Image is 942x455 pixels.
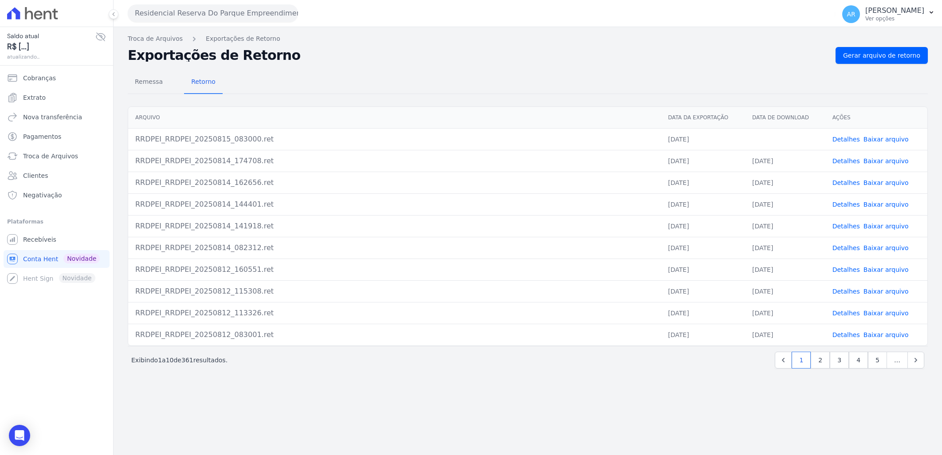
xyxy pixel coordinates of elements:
[832,266,860,273] a: Detalhes
[745,193,825,215] td: [DATE]
[4,89,110,106] a: Extrato
[832,179,860,186] a: Detalhes
[128,34,183,43] a: Troca de Arquivos
[131,356,228,365] p: Exibindo a de resultados.
[836,47,928,64] a: Gerar arquivo de retorno
[745,259,825,280] td: [DATE]
[7,53,95,61] span: atualizando...
[863,157,909,165] a: Baixar arquivo
[792,352,811,369] a: 1
[863,136,909,143] a: Baixar arquivo
[863,266,909,273] a: Baixar arquivo
[23,132,61,141] span: Pagamentos
[166,357,174,364] span: 10
[135,286,654,297] div: RRDPEI_RRDPEI_20250812_115308.ret
[745,280,825,302] td: [DATE]
[745,215,825,237] td: [DATE]
[849,352,868,369] a: 4
[7,31,95,41] span: Saldo atual
[835,2,942,27] button: AR [PERSON_NAME] Ver opções
[832,310,860,317] a: Detalhes
[661,150,745,172] td: [DATE]
[745,107,825,129] th: Data de Download
[23,113,82,122] span: Nova transferência
[832,244,860,251] a: Detalhes
[863,331,909,338] a: Baixar arquivo
[661,172,745,193] td: [DATE]
[661,215,745,237] td: [DATE]
[811,352,830,369] a: 2
[863,244,909,251] a: Baixar arquivo
[135,199,654,210] div: RRDPEI_RRDPEI_20250814_144401.ret
[661,259,745,280] td: [DATE]
[4,69,110,87] a: Cobranças
[135,264,654,275] div: RRDPEI_RRDPEI_20250812_160551.ret
[830,352,849,369] a: 3
[832,157,860,165] a: Detalhes
[4,250,110,268] a: Conta Hent Novidade
[863,201,909,208] a: Baixar arquivo
[847,11,855,17] span: AR
[661,107,745,129] th: Data da Exportação
[158,357,162,364] span: 1
[128,107,661,129] th: Arquivo
[907,352,924,369] a: Next
[4,128,110,145] a: Pagamentos
[661,237,745,259] td: [DATE]
[4,167,110,184] a: Clientes
[865,6,924,15] p: [PERSON_NAME]
[745,237,825,259] td: [DATE]
[661,280,745,302] td: [DATE]
[863,310,909,317] a: Baixar arquivo
[181,357,193,364] span: 361
[745,150,825,172] td: [DATE]
[4,231,110,248] a: Recebíveis
[135,177,654,188] div: RRDPEI_RRDPEI_20250814_162656.ret
[868,352,887,369] a: 5
[135,308,654,318] div: RRDPEI_RRDPEI_20250812_113326.ret
[128,34,928,43] nav: Breadcrumb
[135,329,654,340] div: RRDPEI_RRDPEI_20250812_083001.ret
[186,73,221,90] span: Retorno
[135,243,654,253] div: RRDPEI_RRDPEI_20250814_082312.ret
[865,15,924,22] p: Ver opções
[23,152,78,161] span: Troca de Arquivos
[775,352,792,369] a: Previous
[832,331,860,338] a: Detalhes
[23,235,56,244] span: Recebíveis
[23,171,48,180] span: Clientes
[863,179,909,186] a: Baixar arquivo
[661,324,745,345] td: [DATE]
[4,186,110,204] a: Negativação
[135,221,654,231] div: RRDPEI_RRDPEI_20250814_141918.ret
[832,201,860,208] a: Detalhes
[135,134,654,145] div: RRDPEI_RRDPEI_20250815_083000.ret
[7,69,106,287] nav: Sidebar
[130,73,168,90] span: Remessa
[832,223,860,230] a: Detalhes
[128,71,170,94] a: Remessa
[4,147,110,165] a: Troca de Arquivos
[843,51,920,60] span: Gerar arquivo de retorno
[206,34,280,43] a: Exportações de Retorno
[23,191,62,200] span: Negativação
[23,93,46,102] span: Extrato
[128,49,828,62] h2: Exportações de Retorno
[661,128,745,150] td: [DATE]
[832,136,860,143] a: Detalhes
[745,302,825,324] td: [DATE]
[745,172,825,193] td: [DATE]
[7,216,106,227] div: Plataformas
[745,324,825,345] td: [DATE]
[63,254,100,263] span: Novidade
[7,41,95,53] span: R$ [...]
[9,425,30,446] div: Open Intercom Messenger
[135,156,654,166] div: RRDPEI_RRDPEI_20250814_174708.ret
[863,223,909,230] a: Baixar arquivo
[4,108,110,126] a: Nova transferência
[825,107,927,129] th: Ações
[23,255,58,263] span: Conta Hent
[184,71,223,94] a: Retorno
[661,302,745,324] td: [DATE]
[661,193,745,215] td: [DATE]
